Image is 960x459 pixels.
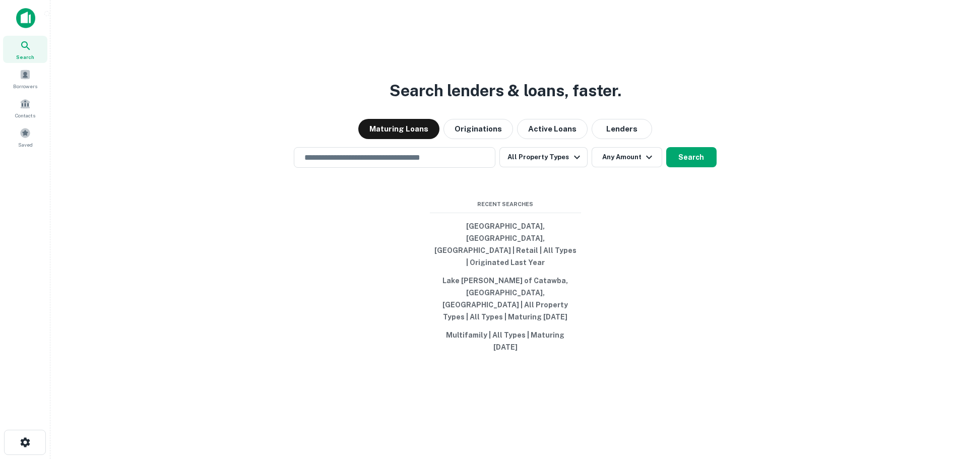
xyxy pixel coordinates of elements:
[910,346,960,395] iframe: Chat Widget
[3,94,47,121] a: Contacts
[3,36,47,63] a: Search
[430,326,581,356] button: Multifamily | All Types | Maturing [DATE]
[666,147,717,167] button: Search
[499,147,587,167] button: All Property Types
[430,272,581,326] button: Lake [PERSON_NAME] of Catawba, [GEOGRAPHIC_DATA], [GEOGRAPHIC_DATA] | All Property Types | All Ty...
[517,119,588,139] button: Active Loans
[13,82,37,90] span: Borrowers
[390,79,621,103] h3: Search lenders & loans, faster.
[592,119,652,139] button: Lenders
[16,8,35,28] img: capitalize-icon.png
[3,123,47,151] a: Saved
[430,217,581,272] button: [GEOGRAPHIC_DATA], [GEOGRAPHIC_DATA], [GEOGRAPHIC_DATA] | Retail | All Types | Originated Last Year
[592,147,662,167] button: Any Amount
[430,200,581,209] span: Recent Searches
[18,141,33,149] span: Saved
[15,111,35,119] span: Contacts
[443,119,513,139] button: Originations
[16,53,34,61] span: Search
[358,119,439,139] button: Maturing Loans
[3,65,47,92] a: Borrowers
